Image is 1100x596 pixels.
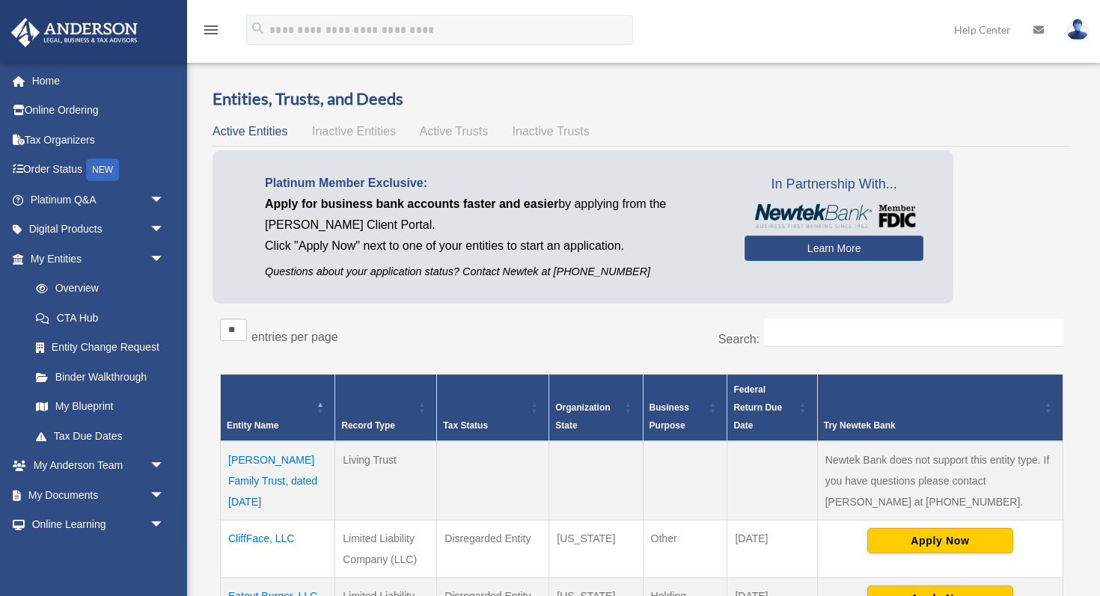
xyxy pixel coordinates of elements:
[727,374,817,441] th: Federal Return Due Date: Activate to sort
[10,155,187,185] a: Order StatusNEW
[221,441,335,520] td: [PERSON_NAME] Family Trust, dated [DATE]
[251,331,338,343] label: entries per page
[824,417,1040,434] div: Try Newtek Bank
[213,125,287,138] span: Active Entities
[21,274,172,304] a: Overview
[150,480,180,511] span: arrow_drop_down
[727,520,817,577] td: [DATE]
[752,204,916,228] img: NewtekBankLogoSM.png
[227,420,278,431] span: Entity Name
[221,374,335,441] th: Entity Name: Activate to invert sorting
[21,421,180,451] a: Tax Due Dates
[265,197,558,210] span: Apply for business bank accounts faster and easier
[150,215,180,245] span: arrow_drop_down
[443,420,488,431] span: Tax Status
[21,303,180,333] a: CTA Hub
[718,333,760,345] label: Search:
[10,125,187,155] a: Tax Organizers
[150,510,180,541] span: arrow_drop_down
[10,185,187,215] a: Platinum Q&Aarrow_drop_down
[150,451,180,482] span: arrow_drop_down
[202,21,220,39] i: menu
[335,374,437,441] th: Record Type: Activate to sort
[549,374,643,441] th: Organization State: Activate to sort
[150,185,180,215] span: arrow_drop_down
[643,374,727,441] th: Business Purpose: Activate to sort
[10,215,187,245] a: Digital Productsarrow_drop_down
[549,520,643,577] td: [US_STATE]
[437,374,549,441] th: Tax Status: Activate to sort
[150,539,180,570] span: arrow_drop_down
[10,539,187,569] a: Billingarrow_drop_down
[335,441,437,520] td: Living Trust
[10,96,187,126] a: Online Ordering
[513,125,590,138] span: Inactive Trusts
[335,520,437,577] td: Limited Liability Company (LLC)
[213,87,1071,111] h3: Entities, Trusts, and Deeds
[650,402,689,431] span: Business Purpose
[817,441,1063,520] td: Newtek Bank does not support this entity type. If you have questions please contact [PERSON_NAME]...
[437,520,549,577] td: Disregarded Entity
[420,125,489,138] span: Active Trusts
[21,392,180,422] a: My Blueprint
[10,66,187,96] a: Home
[7,18,142,47] img: Anderson Advisors Platinum Portal
[745,173,923,197] span: In Partnership With...
[202,26,220,39] a: menu
[312,125,396,138] span: Inactive Entities
[745,236,923,261] a: Learn More
[221,520,335,577] td: CliffFace, LLC
[250,20,266,37] i: search
[10,244,180,274] a: My Entitiesarrow_drop_down
[265,236,722,256] p: Click "Apply Now" next to one of your entities to start an application.
[21,362,180,392] a: Binder Walkthrough
[265,262,722,281] p: Questions about your application status? Contact Newtek at [PHONE_NUMBER]
[555,402,610,431] span: Organization State
[10,480,187,510] a: My Documentsarrow_drop_down
[21,333,180,363] a: Entity Change Request
[733,384,782,431] span: Federal Return Due Date
[817,374,1063,441] th: Try Newtek Bank : Activate to sort
[1066,19,1089,40] img: User Pic
[150,244,180,274] span: arrow_drop_down
[10,510,187,540] a: Online Learningarrow_drop_down
[867,528,1013,553] button: Apply Now
[341,420,395,431] span: Record Type
[86,159,119,181] div: NEW
[265,173,722,194] p: Platinum Member Exclusive:
[10,451,187,481] a: My Anderson Teamarrow_drop_down
[643,520,727,577] td: Other
[265,194,722,236] p: by applying from the [PERSON_NAME] Client Portal.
